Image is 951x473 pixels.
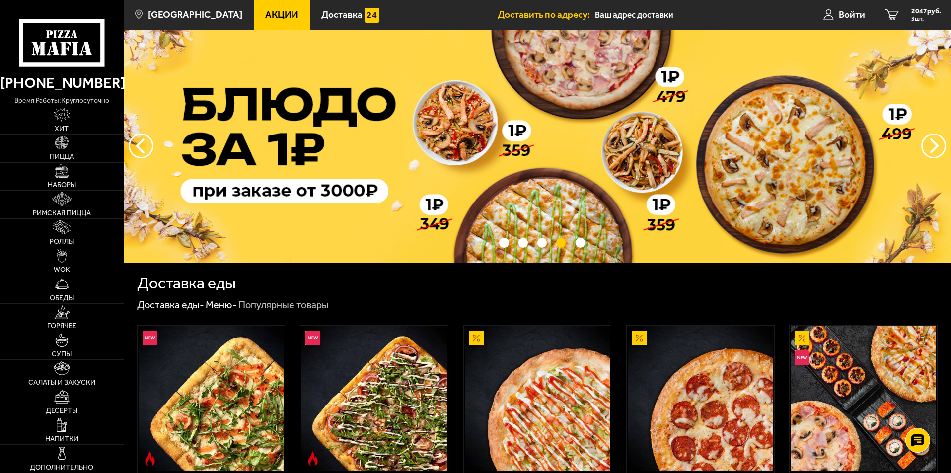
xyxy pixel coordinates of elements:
img: Новинка [305,331,320,345]
img: Акционный [632,331,647,345]
button: точки переключения [499,238,509,247]
button: точки переключения [518,238,528,247]
span: Хит [55,126,69,133]
button: следующий [129,134,153,158]
a: АкционныйПепперони 25 см (толстое с сыром) [627,326,774,471]
img: Римская с мясным ассорти [301,326,446,471]
button: точки переключения [537,238,547,247]
a: АкционныйНовинкаВсё включено [790,326,937,471]
span: WOK [54,267,70,273]
a: Доставка еды- [137,299,204,311]
span: Пицца [50,153,74,160]
a: АкционныйАль-Шам 25 см (тонкое тесто) [464,326,611,471]
input: Ваш адрес доставки [595,6,785,24]
span: [GEOGRAPHIC_DATA] [148,10,242,19]
img: Акционный [795,331,809,345]
button: точки переключения [576,238,585,247]
span: Роллы [50,238,74,245]
h1: Доставка еды [137,275,236,291]
span: Салаты и закуски [28,379,95,386]
span: Горячее [47,323,76,330]
span: Акции [265,10,298,19]
div: Популярные товары [238,299,329,312]
span: Обеды [50,295,74,302]
img: 15daf4d41897b9f0e9f617042186c801.svg [365,8,379,23]
span: Войти [839,10,865,19]
span: 2047 руб. [911,8,941,15]
span: Напитки [45,436,78,443]
img: Новинка [143,331,157,345]
span: Дополнительно [30,464,93,471]
span: Доставить по адресу: [498,10,595,19]
span: Наборы [48,182,76,189]
span: 3 шт. [911,16,941,22]
img: Пепперони 25 см (толстое с сыром) [628,326,773,471]
img: Аль-Шам 25 см (тонкое тесто) [465,326,610,471]
img: Новинка [795,350,809,365]
button: предыдущий [921,134,946,158]
img: Римская с креветками [139,326,284,471]
span: Доставка [321,10,363,19]
img: Острое блюдо [143,451,157,466]
a: НовинкаОстрое блюдоРимская с креветками [138,326,285,471]
span: Десерты [46,407,77,414]
span: Супы [52,351,72,358]
a: Меню- [206,299,237,311]
span: Римская пицца [33,210,91,217]
img: Акционный [469,331,484,345]
img: Всё включено [791,326,936,471]
a: НовинкаОстрое блюдоРимская с мясным ассорти [300,326,448,471]
button: точки переключения [556,238,566,247]
img: Острое блюдо [305,451,320,466]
